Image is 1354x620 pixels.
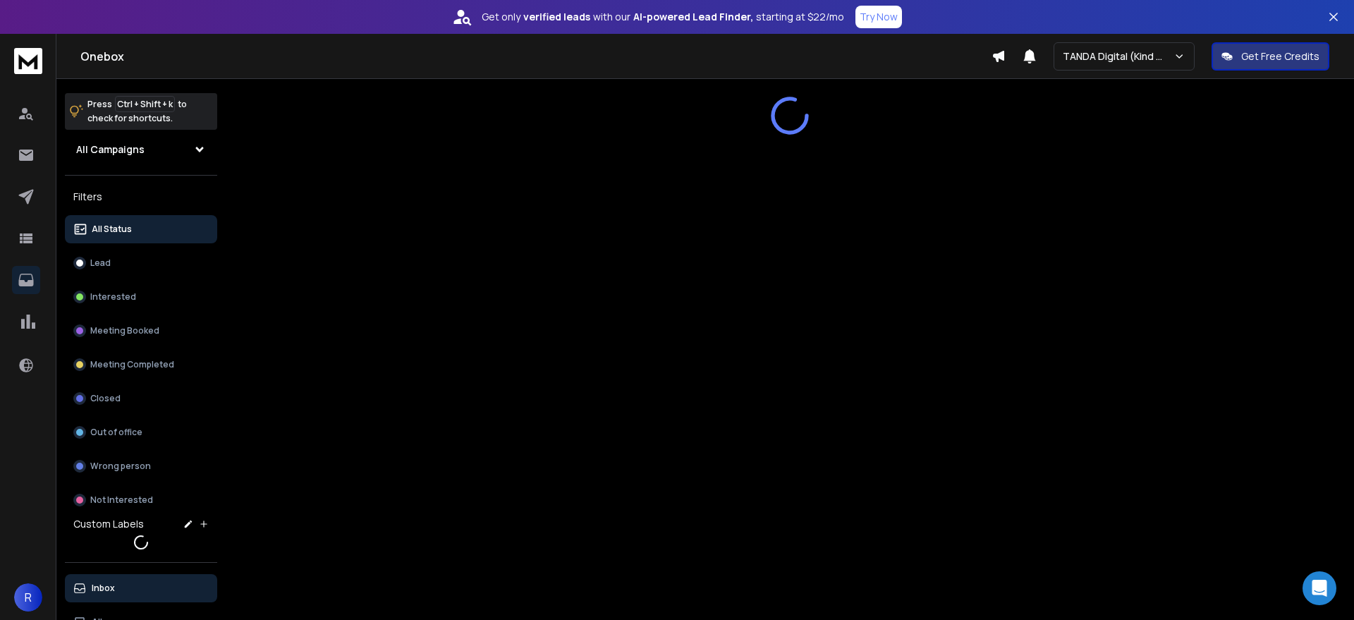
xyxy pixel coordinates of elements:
[90,494,153,506] p: Not Interested
[115,96,175,112] span: Ctrl + Shift + k
[90,427,142,438] p: Out of office
[633,10,753,24] strong: AI-powered Lead Finder,
[65,384,217,413] button: Closed
[65,418,217,446] button: Out of office
[73,517,144,531] h3: Custom Labels
[90,257,111,269] p: Lead
[65,283,217,311] button: Interested
[482,10,844,24] p: Get only with our starting at $22/mo
[65,135,217,164] button: All Campaigns
[65,574,217,602] button: Inbox
[1063,49,1173,63] p: TANDA Digital (Kind Studio)
[90,461,151,472] p: Wrong person
[87,97,187,126] p: Press to check for shortcuts.
[860,10,898,24] p: Try Now
[855,6,902,28] button: Try Now
[65,351,217,379] button: Meeting Completed
[90,359,174,370] p: Meeting Completed
[523,10,590,24] strong: verified leads
[14,583,42,612] button: R
[1241,49,1319,63] p: Get Free Credits
[65,486,217,514] button: Not Interested
[90,393,121,404] p: Closed
[76,142,145,157] h1: All Campaigns
[1212,42,1329,71] button: Get Free Credits
[65,249,217,277] button: Lead
[92,583,115,594] p: Inbox
[65,187,217,207] h3: Filters
[65,317,217,345] button: Meeting Booked
[80,48,992,65] h1: Onebox
[14,48,42,74] img: logo
[90,291,136,303] p: Interested
[65,452,217,480] button: Wrong person
[90,325,159,336] p: Meeting Booked
[92,224,132,235] p: All Status
[65,215,217,243] button: All Status
[1303,571,1336,605] div: Open Intercom Messenger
